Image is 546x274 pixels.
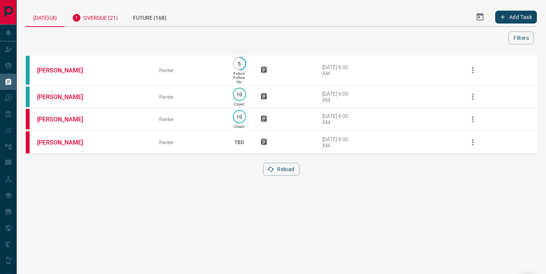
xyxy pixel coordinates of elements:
[230,132,249,153] p: TBD
[26,87,30,107] div: condos.ca
[159,139,218,145] div: Renter
[234,102,244,106] p: Client
[37,67,94,74] a: [PERSON_NAME]
[237,61,242,66] p: 5
[322,113,355,125] div: [DATE] 6:00 AM
[322,136,355,148] div: [DATE] 6:00 AM
[237,114,242,120] p: 10
[508,31,534,44] button: Filters
[26,56,30,85] div: condos.ca
[37,116,94,123] a: [PERSON_NAME]
[37,93,94,101] a: [PERSON_NAME]
[126,8,174,26] div: Future (168)
[322,91,355,103] div: [DATE] 6:00 AM
[471,8,489,26] button: Select Date Range
[26,8,64,27] div: [DATE] (4)
[322,64,355,76] div: [DATE] 6:00 AM
[37,139,94,146] a: [PERSON_NAME]
[233,71,245,84] p: Future Follow Up
[234,124,244,129] p: Client
[26,109,30,129] div: property.ca
[495,11,537,24] button: Add Task
[64,8,126,26] div: Overdue (21)
[159,94,218,100] div: Renter
[159,116,218,122] div: Renter
[26,131,30,153] div: property.ca
[237,91,242,97] p: 10
[263,163,299,176] button: Reload
[159,67,218,73] div: Renter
